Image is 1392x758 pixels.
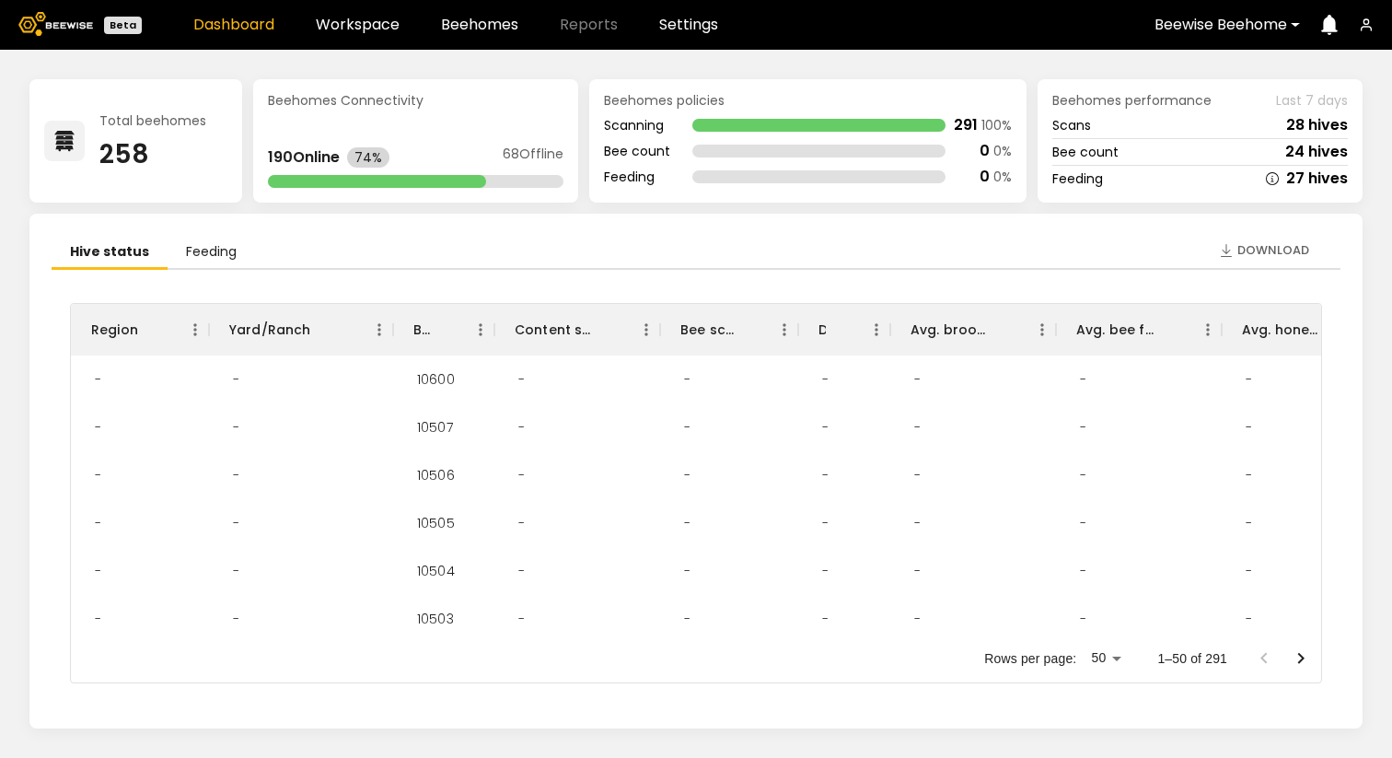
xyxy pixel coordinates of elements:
div: - [1065,403,1101,451]
div: - [504,451,539,499]
div: 10503 [402,595,469,643]
div: Yard/Ranch [229,304,311,356]
div: - [1065,595,1101,643]
div: - [1065,547,1101,595]
a: Workspace [316,17,400,32]
div: 190 Online [268,150,340,165]
div: 0 % [993,170,1012,183]
div: Bee count [1052,146,1119,158]
div: - [807,451,843,499]
a: Dashboard [193,17,274,32]
div: 10600 [402,356,470,403]
div: - [1231,499,1267,547]
div: BH ID [413,304,430,356]
button: Sort [311,317,337,343]
div: - [80,499,116,547]
div: - [504,499,539,547]
div: - [807,547,843,595]
div: Dead hives [798,304,890,356]
div: - [80,595,116,643]
button: Menu [1028,316,1056,344]
div: - [899,499,935,547]
button: Sort [138,317,164,343]
div: - [807,403,843,451]
span: Beehomes performance [1052,94,1212,107]
div: - [1231,595,1267,643]
div: - [669,595,705,643]
span: Reports [560,17,618,32]
div: Yard/Ranch [209,304,393,356]
div: - [80,451,116,499]
div: - [669,547,705,595]
button: Sort [734,317,760,343]
div: Content scan hives [494,304,660,356]
div: Scans [1052,119,1091,132]
div: - [504,356,539,403]
img: Beewise logo [18,12,93,36]
button: Menu [771,316,798,344]
div: 258 [99,142,206,168]
button: Sort [430,317,456,343]
div: - [1231,451,1267,499]
div: 68 Offline [503,147,563,168]
div: - [504,547,539,595]
div: - [80,356,116,403]
div: - [218,499,254,547]
div: 100 % [981,119,1012,132]
div: 24 hives [1285,145,1348,159]
span: Last 7 days [1276,94,1348,107]
button: Menu [1194,316,1222,344]
a: Beehomes [441,17,518,32]
div: - [899,356,935,403]
div: - [218,451,254,499]
div: Scanning [604,119,670,132]
div: BH ID [393,304,494,356]
div: - [669,356,705,403]
div: Avg. brood frames [911,304,992,356]
div: - [218,595,254,643]
li: Hive status [52,236,168,270]
div: Bee scan hives [680,304,734,356]
button: Menu [632,316,660,344]
div: - [218,356,254,403]
div: 10505 [402,499,470,547]
button: Menu [863,316,890,344]
div: Bee count [604,145,670,157]
div: - [504,595,539,643]
div: 74% [347,147,389,168]
div: - [1231,403,1267,451]
div: Beta [104,17,142,34]
button: Sort [992,317,1017,343]
button: Menu [365,316,393,344]
div: Beehomes Connectivity [268,94,563,107]
div: - [899,451,935,499]
div: Region [91,304,138,356]
div: - [899,547,935,595]
div: 27 hives [1286,171,1348,186]
a: Settings [659,17,718,32]
div: - [1231,356,1267,403]
div: - [899,595,935,643]
div: - [807,499,843,547]
div: 0 [980,169,990,184]
div: Avg. bee frames [1056,304,1222,356]
div: Beehomes policies [604,94,1012,107]
div: Avg. brood frames [890,304,1056,356]
div: - [899,403,935,451]
div: - [1231,547,1267,595]
li: Feeding [168,236,255,270]
span: Download [1237,241,1309,260]
div: - [807,356,843,403]
div: 0 [980,144,990,158]
div: - [218,547,254,595]
div: - [807,595,843,643]
div: - [669,403,705,451]
div: Avg. bee frames [1076,304,1157,356]
button: Menu [181,316,209,344]
button: Menu [467,316,494,344]
div: Avg. honey frames [1242,304,1323,356]
button: Sort [1157,317,1183,343]
button: Download [1210,236,1318,265]
button: Go to next page [1282,640,1319,677]
div: - [1065,356,1101,403]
